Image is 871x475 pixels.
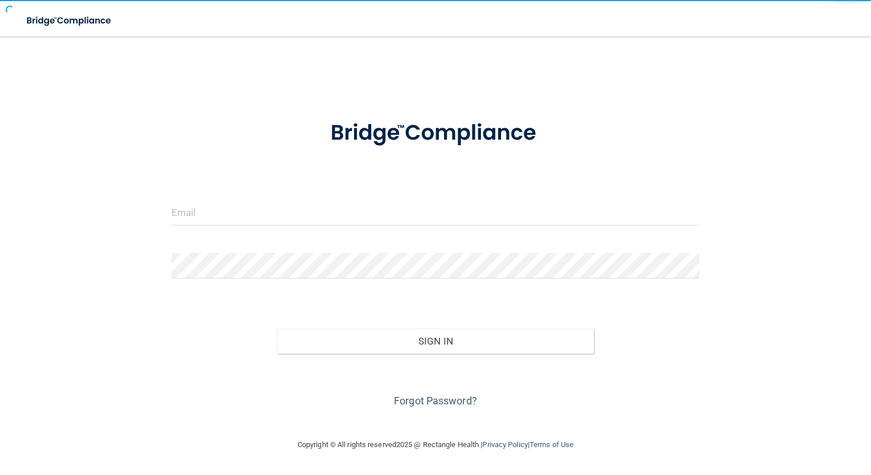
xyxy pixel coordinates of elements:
a: Privacy Policy [482,440,527,449]
button: Sign In [277,329,594,354]
a: Terms of Use [530,440,573,449]
div: Copyright © All rights reserved 2025 @ Rectangle Health | | [227,427,644,463]
input: Email [172,200,700,226]
img: bridge_compliance_login_screen.278c3ca4.svg [308,105,563,162]
a: Forgot Password? [394,395,477,407]
img: bridge_compliance_login_screen.278c3ca4.svg [17,9,122,32]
